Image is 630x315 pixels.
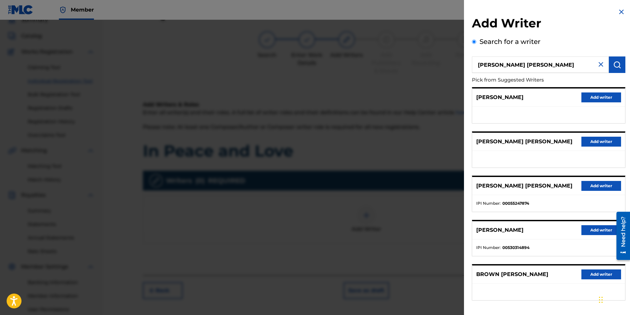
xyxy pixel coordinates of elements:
[611,209,630,262] iframe: Resource Center
[476,138,572,146] p: [PERSON_NAME] [PERSON_NAME]
[581,137,621,147] button: Add writer
[476,270,548,278] p: BROWN [PERSON_NAME]
[472,73,588,87] p: Pick from Suggested Writers
[599,290,603,310] div: Drag
[476,226,524,234] p: [PERSON_NAME]
[476,182,572,190] p: [PERSON_NAME] [PERSON_NAME]
[597,60,605,68] img: close
[472,56,609,73] input: Search writer's name or IPI Number
[581,92,621,102] button: Add writer
[597,283,630,315] iframe: Chat Widget
[476,93,524,101] p: [PERSON_NAME]
[502,245,529,251] strong: 00530314894
[472,16,625,33] h2: Add Writer
[480,38,540,46] label: Search for a writer
[476,245,501,251] span: IPI Number :
[581,225,621,235] button: Add writer
[59,6,67,14] img: Top Rightsholder
[581,181,621,191] button: Add writer
[476,200,501,206] span: IPI Number :
[71,6,94,14] span: Member
[581,269,621,279] button: Add writer
[613,61,621,69] img: Search Works
[502,200,529,206] strong: 00055247874
[8,5,33,15] img: MLC Logo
